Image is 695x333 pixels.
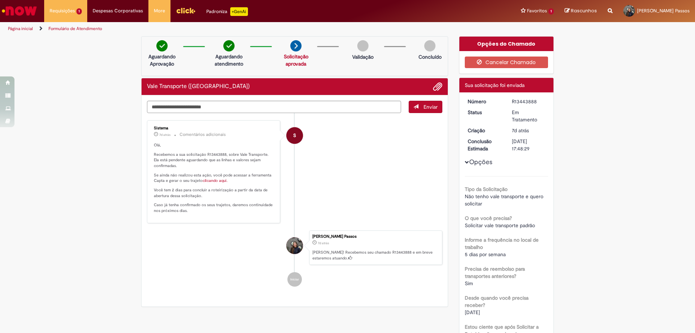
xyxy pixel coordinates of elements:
[154,187,274,199] p: Você tem 2 dias para concluir a roteirização a partir da data de abertura dessa solicitação.
[211,53,247,67] p: Aguardando atendimento
[176,5,195,16] img: click_logo_yellow_360x200.png
[548,8,554,14] span: 1
[159,133,170,137] span: 7d atrás
[424,104,438,110] span: Enviar
[465,295,528,308] b: Desde quando você precisa receber?
[637,8,690,14] span: [PERSON_NAME] Passos
[465,82,525,88] span: Sua solicitação foi enviada
[5,22,458,36] ul: Trilhas de página
[154,172,274,184] p: Se ainda não realizou esta ação, você pode acessar a ferramenta Capta e gerar o seu trajeto
[223,40,235,51] img: check-circle-green.png
[512,127,546,134] div: 25/08/2025 11:48:27
[147,113,442,294] ul: Histórico de tíquete
[512,127,529,134] time: 25/08/2025 11:48:27
[203,178,228,183] a: clicando aqui.
[206,7,248,16] div: Padroniza
[352,53,374,61] p: Validação
[465,193,545,207] span: Não tenho vale transporte e quero solicitar
[465,237,539,250] b: Informe a frequência no local de trabalho
[154,202,274,213] p: Caso já tenha confirmado os seus trajetos, daremos continuidade nos próximos dias.
[8,26,33,32] a: Página inicial
[312,234,438,239] div: [PERSON_NAME] Passos
[154,7,165,14] span: More
[465,251,506,258] span: 5 dias por semana
[512,138,546,152] div: [DATE] 17:48:29
[284,53,308,67] a: Solicitação aprovada
[512,98,546,105] div: R13443888
[465,280,473,287] span: Sim
[154,126,274,130] div: Sistema
[465,309,480,316] span: [DATE]
[180,132,226,138] small: Comentários adicionais
[433,82,442,91] button: Adicionar anexos
[147,83,250,90] h2: Vale Transporte (VT) Histórico de tíquete
[465,215,512,221] b: O que você precisa?
[424,40,435,51] img: img-circle-grey.png
[465,186,507,192] b: Tipo da Solicitação
[357,40,368,51] img: img-circle-grey.png
[565,8,597,14] a: Rascunhos
[462,98,507,105] dt: Número
[318,241,329,245] span: 7d atrás
[465,222,535,229] span: Solicitar vale transporte padrão
[318,241,329,245] time: 25/08/2025 11:48:27
[459,37,554,51] div: Opções do Chamado
[1,4,38,18] img: ServiceNow
[159,133,170,137] time: 25/08/2025 11:48:29
[156,40,168,51] img: check-circle-green.png
[571,7,597,14] span: Rascunhos
[147,230,442,265] li: Helena Esteves Passos
[409,101,442,113] button: Enviar
[293,127,296,144] span: S
[76,8,82,14] span: 1
[93,7,143,14] span: Despesas Corporativas
[527,7,547,14] span: Favoritos
[154,142,274,148] p: Olá,
[49,26,102,32] a: Formulário de Atendimento
[465,266,525,279] b: Precisa de reembolso para transportes anteriores?
[144,53,180,67] p: Aguardando Aprovação
[312,250,438,261] p: [PERSON_NAME]! Recebemos seu chamado R13443888 e em breve estaremos atuando.
[290,40,302,51] img: arrow-next.png
[286,237,303,254] div: Helena Esteves Passos
[50,7,75,14] span: Requisições
[147,101,401,113] textarea: Digite sua mensagem aqui...
[512,127,529,134] span: 7d atrás
[465,57,548,68] button: Cancelar Chamado
[462,138,507,152] dt: Conclusão Estimada
[286,127,303,144] div: System
[512,109,546,123] div: Em Tratamento
[154,152,274,169] p: Recebemos a sua solicitação R13443888, sobre Vale Transporte. Ela está pendente aguardando que as...
[462,127,507,134] dt: Criação
[230,7,248,16] p: +GenAi
[418,53,442,61] p: Concluído
[462,109,507,116] dt: Status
